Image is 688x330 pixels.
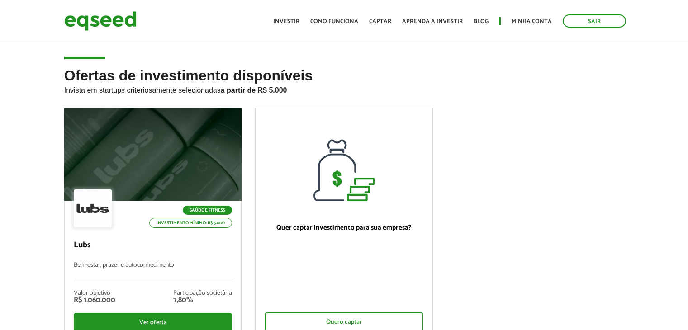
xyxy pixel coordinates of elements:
p: Bem-estar, prazer e autoconhecimento [74,262,232,281]
div: Participação societária [173,290,232,297]
div: 7,80% [173,297,232,304]
div: Valor objetivo [74,290,115,297]
a: Como funciona [310,19,358,24]
a: Captar [369,19,391,24]
a: Aprenda a investir [402,19,463,24]
p: Lubs [74,240,232,250]
a: Minha conta [512,19,552,24]
h2: Ofertas de investimento disponíveis [64,68,624,108]
p: Invista em startups criteriosamente selecionadas [64,84,624,94]
strong: a partir de R$ 5.000 [221,86,287,94]
a: Sair [563,14,626,28]
a: Blog [474,19,489,24]
p: Saúde e Fitness [183,206,232,215]
img: EqSeed [64,9,137,33]
p: Investimento mínimo: R$ 5.000 [149,218,232,228]
p: Quer captar investimento para sua empresa? [265,224,423,232]
a: Investir [273,19,299,24]
div: R$ 1.060.000 [74,297,115,304]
